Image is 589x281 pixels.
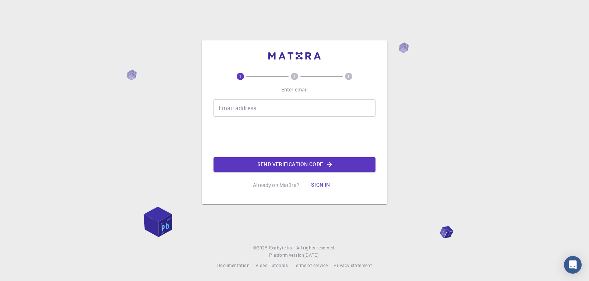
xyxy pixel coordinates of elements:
[253,181,299,189] p: Already on Mat3ra?
[214,157,375,172] button: Send verification code
[334,262,372,269] a: Privacy statement
[255,262,288,269] a: Video Tutorials
[305,178,336,192] button: Sign in
[304,252,320,258] span: [DATE] .
[253,244,269,252] span: © 2025
[281,86,308,93] p: Enter email
[293,74,296,79] text: 2
[217,262,250,268] span: Documentation
[564,256,582,274] div: Open Intercom Messenger
[269,252,304,259] span: Platform version
[239,74,241,79] text: 1
[334,262,372,268] span: Privacy statement
[348,74,350,79] text: 3
[294,262,328,269] a: Terms of service
[217,262,250,269] a: Documentation
[269,244,295,252] a: Exabyte Inc.
[296,244,336,252] span: All rights reserved.
[294,262,328,268] span: Terms of service
[239,123,350,151] iframe: reCAPTCHA
[255,262,288,268] span: Video Tutorials
[269,245,295,251] span: Exabyte Inc.
[304,252,320,259] a: [DATE].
